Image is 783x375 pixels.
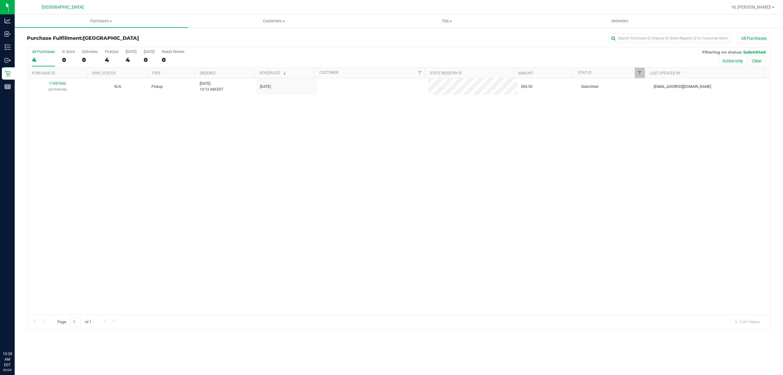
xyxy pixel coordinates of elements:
input: 1 [70,317,81,327]
span: Not Applicable [114,84,121,89]
inline-svg: Retail [5,70,11,77]
a: Amount [518,71,533,75]
span: [GEOGRAPHIC_DATA] [42,5,83,10]
a: Deliveries [533,15,706,28]
span: Page of 1 [52,317,96,327]
a: State Registry ID [430,71,462,75]
span: Submitted [581,84,598,90]
a: Customer [319,70,338,75]
button: All Purchases [737,33,771,43]
span: [DATE] 10:12 AM EDT [200,81,223,92]
h3: Purchase Fulfillment: [27,36,275,41]
span: Deliveries [603,18,636,24]
div: 4 [32,56,55,63]
div: 0 [82,56,98,63]
div: In Store [62,50,75,54]
p: 10:28 AM EDT [3,351,12,368]
div: [DATE] [144,50,154,54]
a: Status [578,70,591,75]
a: Purchases [15,15,187,28]
span: [EMAIL_ADDRESS][DOMAIN_NAME] [654,84,711,90]
a: Sync Status [92,71,116,75]
inline-svg: Inventory [5,44,11,50]
p: 09/24 [3,368,12,372]
a: Tills [360,15,533,28]
span: Filtering on status: [702,50,742,54]
span: Tills [361,18,533,24]
div: Deliveries [82,50,98,54]
inline-svg: Outbound [5,57,11,63]
a: Filter [415,68,425,78]
inline-svg: Inbound [5,31,11,37]
a: Customers [187,15,360,28]
div: Needs Review [162,50,184,54]
a: Scheduled [259,71,287,75]
button: N/A [114,84,121,90]
span: Purchases [15,18,187,24]
div: PickUps [105,50,118,54]
div: 0 [62,56,75,63]
span: [DATE] [260,84,271,90]
a: Last Updated By [650,71,681,75]
iframe: Resource center unread badge [18,325,25,332]
span: 1 - 1 of 1 items [730,317,764,327]
a: Filter [635,68,645,78]
inline-svg: Analytics [5,18,11,24]
iframe: Resource center [6,326,24,344]
div: [DATE] [126,50,136,54]
button: Clear [748,56,766,66]
a: Type [152,71,161,75]
span: [GEOGRAPHIC_DATA] [83,35,139,41]
span: Pickup [151,84,163,90]
inline-svg: Reports [5,84,11,90]
a: Ordered [200,71,216,75]
div: 0 [144,56,154,63]
a: Purchase ID [32,71,55,75]
span: Submitted [743,50,766,54]
div: 4 [105,56,118,63]
div: 0 [162,56,184,63]
p: (327269748) [31,87,84,92]
div: 4 [126,56,136,63]
span: $84.50 [521,84,533,90]
a: 11997696 [49,81,66,86]
input: Search Purchase ID, Original ID, State Registry ID or Customer Name... [609,34,731,43]
button: Active only [718,56,747,66]
div: All Purchases [32,50,55,54]
span: Customers [188,18,360,24]
span: Hi, [PERSON_NAME]! [732,5,771,9]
